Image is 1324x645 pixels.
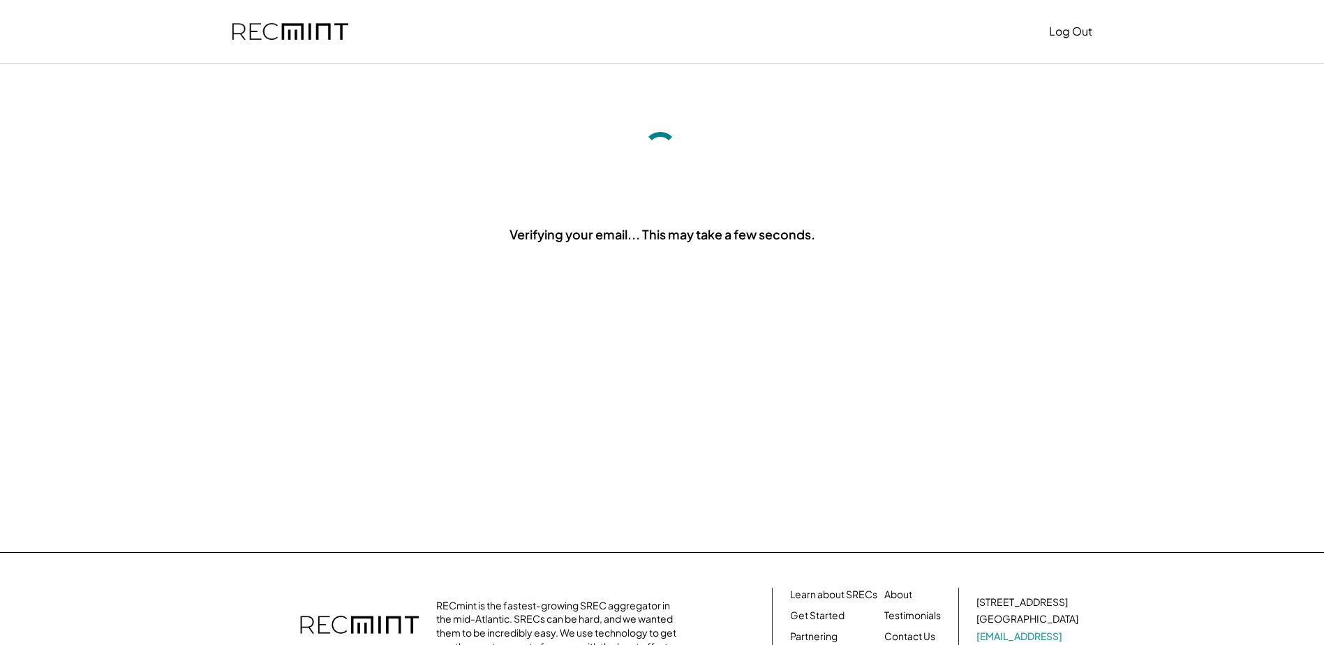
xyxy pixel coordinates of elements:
[232,23,348,40] img: recmint-logotype%403x.png
[790,630,838,644] a: Partnering
[976,612,1078,626] div: [GEOGRAPHIC_DATA]
[884,609,941,623] a: Testimonials
[1049,17,1092,45] button: Log Out
[790,588,877,602] a: Learn about SRECs
[790,609,845,623] a: Get Started
[509,225,815,243] div: Verifying your email... This may take a few seconds.
[884,588,912,602] a: About
[976,595,1068,609] div: [STREET_ADDRESS]
[884,630,935,644] a: Contact Us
